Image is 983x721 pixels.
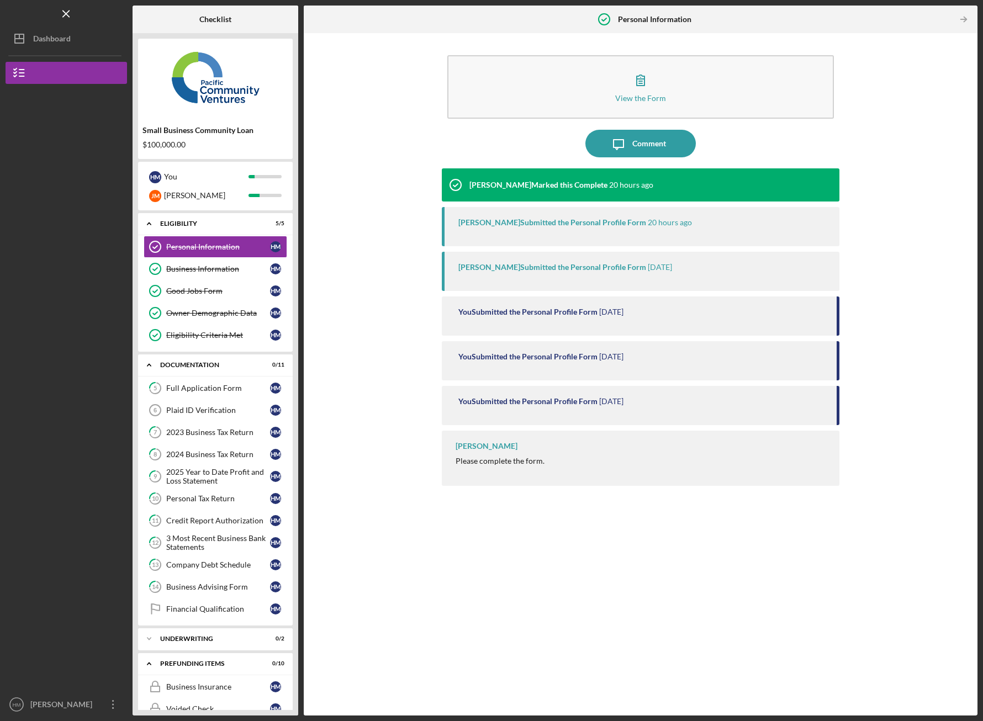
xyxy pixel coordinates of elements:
a: 11Credit Report AuthorizationHM [144,510,287,532]
div: $100,000.00 [142,140,288,149]
tspan: 8 [154,451,157,458]
div: H M [270,537,281,548]
div: 3 Most Recent Business Bank Statements [166,534,270,552]
a: Business InsuranceHM [144,676,287,698]
time: 2025-08-14 16:47 [648,263,672,272]
div: 5 / 5 [265,220,284,227]
div: 0 / 10 [265,660,284,667]
tspan: 14 [152,584,159,591]
a: 5Full Application FormHM [144,377,287,399]
time: 2025-09-29 22:33 [648,218,692,227]
tspan: 12 [152,539,158,547]
div: H M [270,427,281,438]
div: Business Information [166,264,270,273]
div: Eligibility Criteria Met [166,331,270,340]
div: Personal Tax Return [166,494,270,503]
div: H M [270,681,281,692]
b: Checklist [199,15,231,24]
div: Financial Qualification [166,605,270,613]
div: Comment [632,130,666,157]
a: Owner Demographic DataHM [144,302,287,324]
div: Please complete the form. [456,457,545,465]
div: 0 / 2 [265,635,284,642]
div: H M [149,171,161,183]
div: H M [270,285,281,296]
div: Business Advising Form [166,582,270,591]
div: Owner Demographic Data [166,309,270,317]
div: H M [270,493,281,504]
a: 6Plaid ID VerificationHM [144,399,287,421]
a: 13Company Debt ScheduleHM [144,554,287,576]
div: [PERSON_NAME] [164,186,249,205]
div: Documentation [160,362,257,368]
div: Voided Check [166,704,270,713]
div: H M [270,241,281,252]
button: Comment [585,130,696,157]
text: HM [13,702,21,708]
div: Good Jobs Form [166,287,270,295]
tspan: 10 [152,495,159,502]
a: 72023 Business Tax ReturnHM [144,421,287,443]
div: H M [270,263,281,274]
div: 2024 Business Tax Return [166,450,270,459]
div: Small Business Community Loan [142,126,288,135]
div: [PERSON_NAME] Submitted the Personal Profile Form [458,218,646,227]
div: Personal Information [166,242,270,251]
div: 0 / 11 [265,362,284,368]
time: 2025-08-11 00:48 [599,397,623,406]
div: View the Form [615,94,666,102]
tspan: 11 [152,517,158,524]
div: [PERSON_NAME] Marked this Complete [469,181,607,189]
a: Financial QualificationHM [144,598,287,620]
time: 2025-08-11 01:23 [599,352,623,361]
img: Product logo [138,44,293,110]
div: H M [270,603,281,614]
button: Dashboard [6,28,127,50]
div: H M [270,308,281,319]
div: H M [270,515,281,526]
div: [PERSON_NAME] Submitted the Personal Profile Form [458,263,646,272]
tspan: 13 [152,561,158,569]
div: Business Insurance [166,682,270,691]
div: Credit Report Authorization [166,516,270,525]
div: H M [270,559,281,570]
a: Good Jobs FormHM [144,280,287,302]
div: H M [270,471,281,482]
div: You Submitted the Personal Profile Form [458,352,598,361]
div: J M [149,190,161,202]
div: Eligibility [160,220,257,227]
button: HM[PERSON_NAME] [PERSON_NAME] [6,693,127,715]
div: Full Application Form [166,384,270,393]
tspan: 9 [154,473,157,480]
a: 10Personal Tax ReturnHM [144,487,287,510]
div: H M [270,581,281,592]
div: Underwriting [160,635,257,642]
a: 92025 Year to Date Profit and Loss StatementHM [144,465,287,487]
div: Dashboard [33,28,71,52]
time: 2025-08-11 03:22 [599,308,623,316]
a: Eligibility Criteria MetHM [144,324,287,346]
div: 2025 Year to Date Profit and Loss Statement [166,468,270,485]
div: H M [270,449,281,460]
tspan: 6 [154,407,157,413]
b: Personal Information [618,15,691,24]
div: Company Debt Schedule [166,560,270,569]
div: You Submitted the Personal Profile Form [458,308,598,316]
div: 2023 Business Tax Return [166,428,270,437]
tspan: 7 [154,429,157,436]
tspan: 5 [154,385,157,392]
div: You [164,167,249,186]
a: 14Business Advising FormHM [144,576,287,598]
div: Prefunding Items [160,660,257,667]
div: You Submitted the Personal Profile Form [458,397,598,406]
a: Business InformationHM [144,258,287,280]
a: Personal InformationHM [144,236,287,258]
div: H M [270,330,281,341]
div: H M [270,703,281,714]
div: H M [270,383,281,394]
div: Plaid ID Verification [166,406,270,415]
button: View the Form [447,55,834,119]
time: 2025-09-29 22:33 [609,181,653,189]
div: [PERSON_NAME] [456,442,517,450]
